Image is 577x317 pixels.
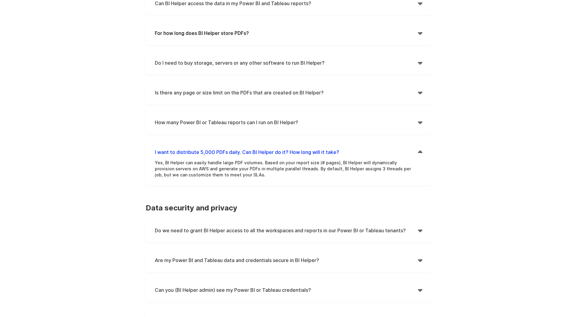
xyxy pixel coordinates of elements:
h4: Do I need to buy storage, servers or any other software to run BI Helper? [155,58,418,67]
div:  [418,29,422,38]
div:  [418,256,422,265]
h4: For how long does BI Helper store PDFs? [155,29,418,38]
div:  [418,226,422,235]
h4: Are my Power BI and Tableau data and credentials secure in BI Helper? [155,256,418,265]
h4: Do we need to grant BI Helper access to all the workspaces and reports in our Power BI or Tableau... [155,226,418,235]
div:  [418,88,422,97]
div:  [418,58,422,67]
div:  [418,148,422,157]
h4: I want to distribute 5,000 PDFs daily. Can BI Helper do it? How long will it take? [155,148,418,157]
div:  [418,285,422,295]
h4: Is there any page or size limit on the PDFs that are created on BI Helper? [155,88,418,97]
div:  [418,118,422,127]
h4: How many Power BI or Tableau reports can I run on BI Helper? [155,118,418,127]
h4: Can you (BI Helper admin) see my Power BI or Tableau credentials? [155,285,418,295]
p: Yes, BI Helper can easily handle large PDF volumes. Based on your report size (# pages), BI Helpe... [155,160,413,178]
h3: Data security and privacy [146,203,432,213]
